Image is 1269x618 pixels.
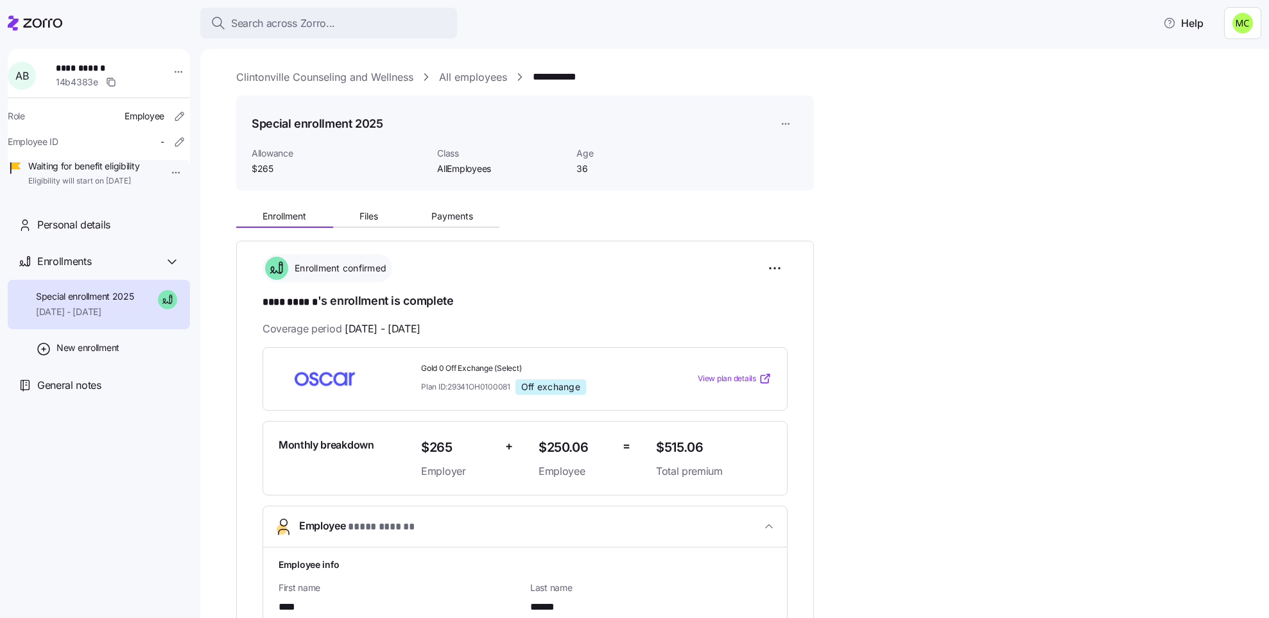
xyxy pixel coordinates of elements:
span: View plan details [698,373,756,385]
span: 36 [576,162,705,175]
span: 14b4383e [56,76,98,89]
span: Monthly breakdown [279,437,374,453]
span: Files [359,212,378,221]
span: $515.06 [656,437,772,458]
a: Clintonville Counseling and Wellness [236,69,413,85]
span: Eligibility will start on [DATE] [28,176,139,187]
h1: Employee info [279,558,772,571]
span: Plan ID: 29341OH0100081 [421,381,510,392]
span: AllEmployees [437,162,566,175]
span: Class [437,147,566,160]
span: - [160,135,164,148]
span: Enrollment confirmed [291,262,386,275]
a: All employees [439,69,507,85]
span: $265 [252,162,427,175]
span: Coverage period [263,321,420,337]
span: Off exchange [521,381,580,393]
img: Oscar [279,364,371,393]
span: Gold 0 Off Exchange (Select) [421,363,646,374]
span: Search across Zorro... [231,15,335,31]
span: New enrollment [56,341,119,354]
a: View plan details [698,372,772,385]
span: $265 [421,437,495,458]
span: General notes [37,377,101,393]
span: + [505,437,513,456]
span: = [623,437,630,456]
span: [DATE] - [DATE] [36,305,134,318]
span: [DATE] - [DATE] [345,321,420,337]
img: fb6fbd1e9160ef83da3948286d18e3ea [1232,13,1253,33]
span: A B [15,71,28,81]
button: Search across Zorro... [200,8,457,39]
span: Enrollments [37,253,91,270]
span: Total premium [656,463,772,479]
span: Employee [125,110,164,123]
span: Enrollment [263,212,306,221]
span: Payments [431,212,473,221]
span: First name [279,581,520,594]
span: Waiting for benefit eligibility [28,160,139,173]
span: Role [8,110,25,123]
span: Allowance [252,147,427,160]
span: Help [1163,15,1204,31]
span: Last name [530,581,772,594]
span: Personal details [37,217,110,233]
button: Help [1153,10,1214,36]
span: Employer [421,463,495,479]
h1: 's enrollment is complete [263,293,788,311]
span: Employee [299,518,414,535]
span: Age [576,147,705,160]
span: $250.06 [539,437,612,458]
span: Employee ID [8,135,58,148]
span: Special enrollment 2025 [36,290,134,303]
span: Employee [539,463,612,479]
h1: Special enrollment 2025 [252,116,383,132]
